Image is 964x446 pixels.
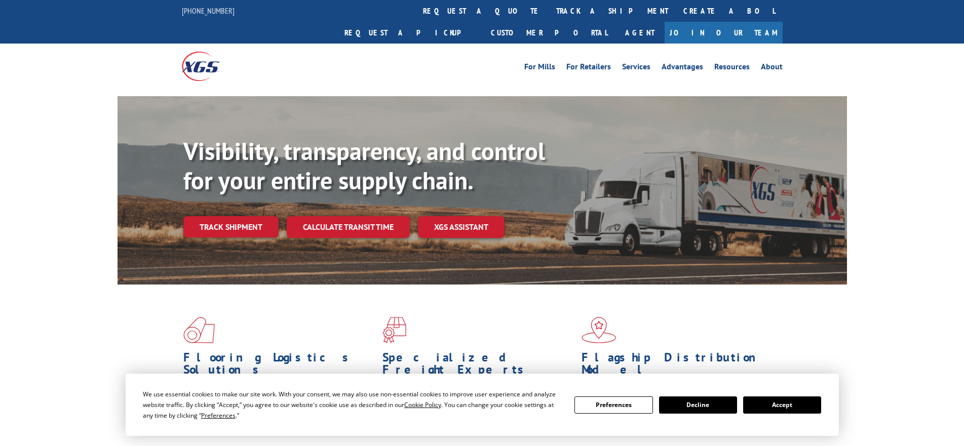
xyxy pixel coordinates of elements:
[183,317,215,343] img: xgs-icon-total-supply-chain-intelligence-red
[615,22,665,44] a: Agent
[662,63,703,74] a: Advantages
[143,389,562,421] div: We use essential cookies to make our site work. With your consent, we may also use non-essential ...
[182,6,235,16] a: [PHONE_NUMBER]
[582,351,773,381] h1: Flagship Distribution Model
[574,396,652,414] button: Preferences
[183,351,375,381] h1: Flooring Logistics Solutions
[483,22,615,44] a: Customer Portal
[582,317,616,343] img: xgs-icon-flagship-distribution-model-red
[566,63,611,74] a: For Retailers
[382,317,406,343] img: xgs-icon-focused-on-flooring-red
[659,396,737,414] button: Decline
[665,22,783,44] a: Join Our Team
[126,374,839,436] div: Cookie Consent Prompt
[761,63,783,74] a: About
[418,216,505,238] a: XGS ASSISTANT
[183,135,545,196] b: Visibility, transparency, and control for your entire supply chain.
[287,216,410,238] a: Calculate transit time
[201,411,236,420] span: Preferences
[404,400,441,409] span: Cookie Policy
[714,63,750,74] a: Resources
[183,216,279,237] a: Track shipment
[382,351,574,381] h1: Specialized Freight Experts
[743,396,821,414] button: Accept
[183,426,310,438] a: Learn More >
[622,63,650,74] a: Services
[382,426,509,438] a: Learn More >
[524,63,555,74] a: For Mills
[337,22,483,44] a: Request a pickup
